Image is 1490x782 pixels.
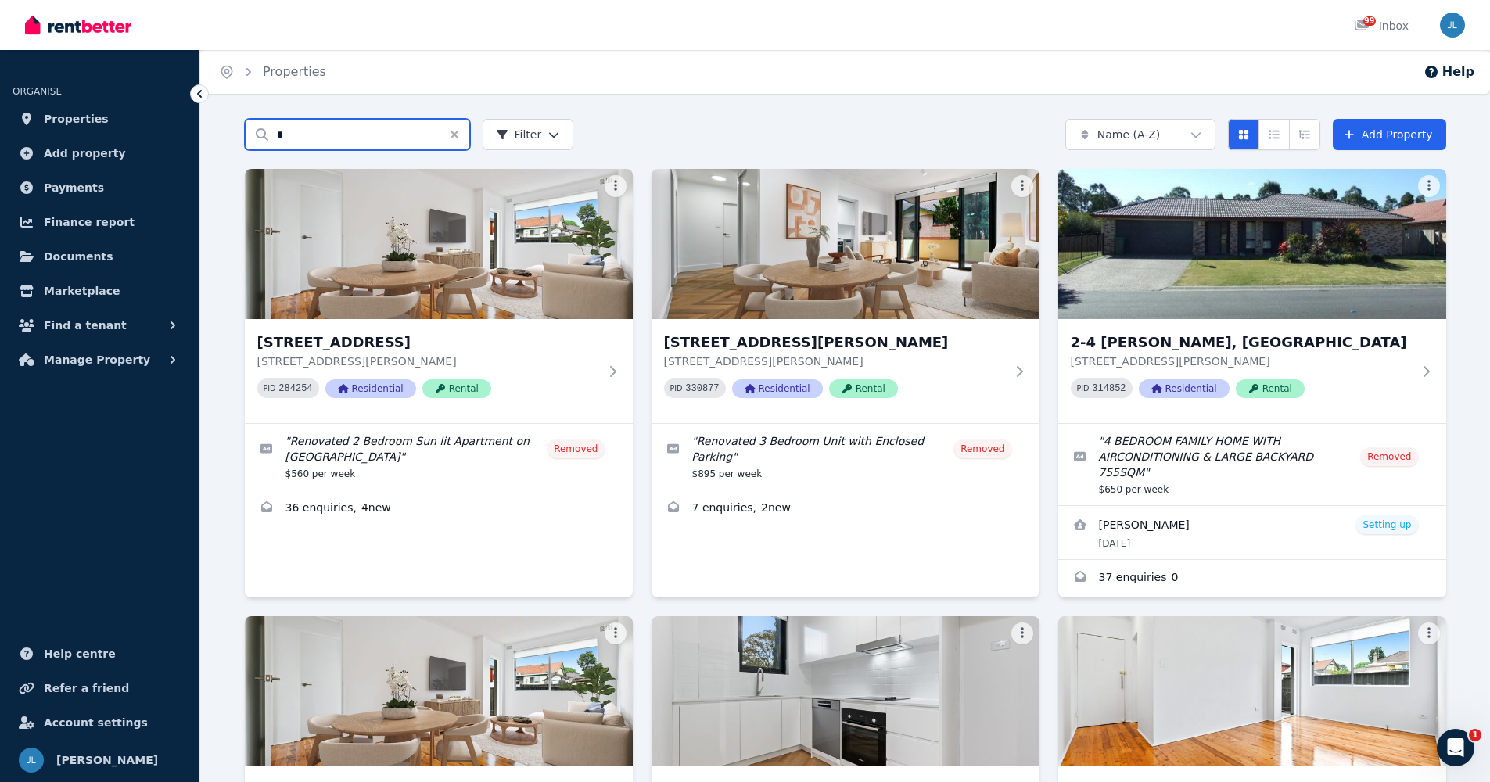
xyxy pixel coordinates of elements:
div: Inbox [1354,18,1409,34]
a: Edit listing: 4 BEDROOM FAMILY HOME WITH AIRCONDITIONING & LARGE BACKYARD 755SQM [1058,424,1446,505]
a: Add property [13,138,187,169]
nav: Breadcrumb [200,50,345,94]
a: Add Property [1333,119,1446,150]
code: 330877 [685,383,719,394]
code: 314852 [1092,383,1126,394]
span: 99 [1363,16,1376,26]
a: 1/2 Neale Street, Belmore[STREET_ADDRESS][STREET_ADDRESS][PERSON_NAME]PID 284254ResidentialRental [245,169,633,423]
iframe: Intercom live chat [1437,729,1474,766]
p: [STREET_ADDRESS][PERSON_NAME] [1071,353,1412,369]
button: Compact list view [1258,119,1290,150]
a: Enquiries for 1/25 Charles Street, Five Dock [652,490,1039,528]
h3: 2-4 [PERSON_NAME], [GEOGRAPHIC_DATA] [1071,332,1412,353]
button: Name (A-Z) [1065,119,1215,150]
a: Documents [13,241,187,272]
a: View details for Thomas Foldvary [1058,506,1446,559]
span: Marketplace [44,282,120,300]
a: Account settings [13,707,187,738]
p: [STREET_ADDRESS][PERSON_NAME] [257,353,598,369]
span: Properties [44,109,109,128]
img: 2-4 Yovan Court, Loganlea [1058,169,1446,319]
img: RentBetter [25,13,131,37]
button: More options [1011,622,1033,644]
button: Expanded list view [1289,119,1320,150]
span: ORGANISE [13,86,62,97]
a: Enquiries for 2-4 Yovan Court, Loganlea [1058,560,1446,597]
span: Rental [1236,379,1305,398]
img: 2/25 Charles Street, Five Dock [652,616,1039,766]
a: Help centre [13,638,187,669]
span: Residential [1139,379,1230,398]
small: PID [264,384,276,393]
span: Find a tenant [44,316,127,335]
a: Refer a friend [13,673,187,704]
span: Finance report [44,213,135,231]
img: 3/2 Neale Street, Belmore [1058,616,1446,766]
span: Name (A-Z) [1097,127,1161,142]
button: Manage Property [13,344,187,375]
a: Edit listing: Renovated 3 Bedroom Unit with Enclosed Parking [652,424,1039,490]
span: Documents [44,247,113,266]
button: Clear search [448,119,470,150]
small: PID [670,384,683,393]
a: 1/25 Charles Street, Five Dock[STREET_ADDRESS][PERSON_NAME][STREET_ADDRESS][PERSON_NAME]PID 33087... [652,169,1039,423]
h3: [STREET_ADDRESS][PERSON_NAME] [664,332,1005,353]
button: More options [1418,175,1440,197]
a: 2-4 Yovan Court, Loganlea2-4 [PERSON_NAME], [GEOGRAPHIC_DATA][STREET_ADDRESS][PERSON_NAME]PID 314... [1058,169,1446,423]
a: Edit listing: Renovated 2 Bedroom Sun lit Apartment on Quite Street [245,424,633,490]
code: 284254 [278,383,312,394]
img: 1/2 Neale Street, Belmore [245,169,633,319]
button: Card view [1228,119,1259,150]
button: More options [1011,175,1033,197]
a: Properties [13,103,187,135]
span: Payments [44,178,104,197]
a: Finance report [13,206,187,238]
a: Marketplace [13,275,187,307]
img: 2/2 Neale Street, Belmore [245,616,633,766]
button: More options [605,175,627,197]
h3: [STREET_ADDRESS] [257,332,598,353]
img: 1/25 Charles Street, Five Dock [652,169,1039,319]
button: Help [1424,63,1474,81]
button: More options [1418,622,1440,644]
div: View options [1228,119,1320,150]
span: Residential [732,379,823,398]
span: Residential [325,379,416,398]
span: Filter [496,127,542,142]
span: Rental [829,379,898,398]
span: Refer a friend [44,679,129,698]
img: Joanne Lau [1440,13,1465,38]
span: Rental [422,379,491,398]
span: 1 [1469,729,1481,741]
span: Add property [44,144,126,163]
p: [STREET_ADDRESS][PERSON_NAME] [664,353,1005,369]
a: Enquiries for 1/2 Neale Street, Belmore [245,490,633,528]
span: Account settings [44,713,148,732]
button: Find a tenant [13,310,187,341]
a: Payments [13,172,187,203]
span: Help centre [44,644,116,663]
a: Properties [263,64,326,79]
img: Joanne Lau [19,748,44,773]
button: More options [605,622,627,644]
span: Manage Property [44,350,150,369]
span: [PERSON_NAME] [56,751,158,769]
button: Filter [483,119,574,150]
small: PID [1077,384,1090,393]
